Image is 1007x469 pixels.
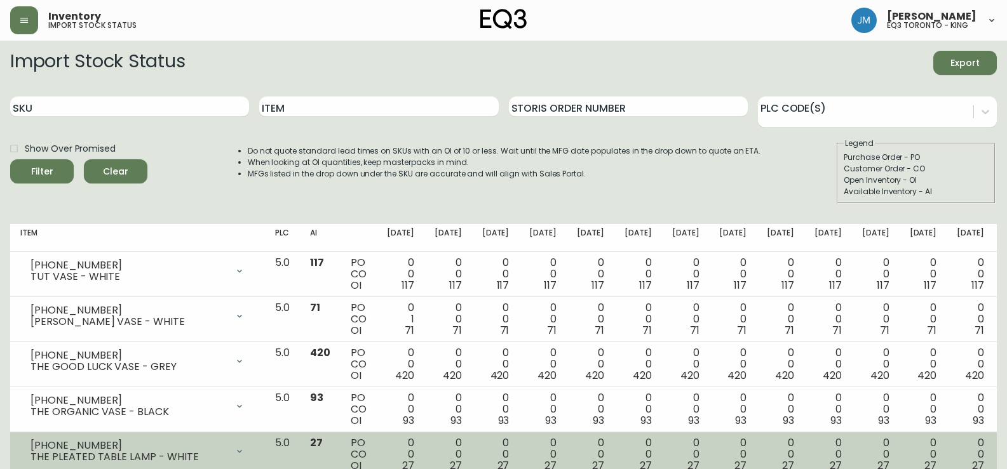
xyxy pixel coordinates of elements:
[887,11,977,22] span: [PERSON_NAME]
[10,159,74,183] button: Filter
[814,257,842,291] div: 0 0
[591,278,604,293] span: 117
[300,224,341,252] th: AI
[910,347,937,381] div: 0 0
[829,278,842,293] span: 117
[844,163,989,175] div: Customer Order - CO
[20,257,255,285] div: [PHONE_NUMBER]TUT VASE - WHITE
[472,224,520,252] th: [DATE]
[30,451,227,463] div: THE PLEATED TABLE LAMP - WHITE
[310,300,320,315] span: 71
[595,323,604,338] span: 71
[544,278,557,293] span: 117
[625,347,652,381] div: 0 0
[529,302,557,336] div: 0 0
[482,302,510,336] div: 0 0
[387,392,414,426] div: 0 0
[30,440,227,451] div: [PHONE_NUMBER]
[862,392,889,426] div: 0 0
[377,224,424,252] th: [DATE]
[482,392,510,426] div: 0 0
[435,257,462,291] div: 0 0
[767,392,794,426] div: 0 0
[435,347,462,381] div: 0 0
[947,224,994,252] th: [DATE]
[734,278,747,293] span: 117
[20,437,255,465] div: [PHONE_NUMBER]THE PLEATED TABLE LAMP - WHITE
[537,368,557,383] span: 420
[672,347,699,381] div: 0 0
[490,368,510,383] span: 420
[625,302,652,336] div: 0 0
[737,323,747,338] span: 71
[498,413,510,428] span: 93
[265,342,300,387] td: 5.0
[30,406,227,418] div: THE ORGANIC VASE - BLACK
[804,224,852,252] th: [DATE]
[943,55,987,71] span: Export
[248,145,761,157] li: Do not quote standard lead times on SKUs with an OI of 10 or less. Wait until the MFG date popula...
[672,392,699,426] div: 0 0
[775,368,794,383] span: 420
[529,347,557,381] div: 0 0
[20,347,255,375] div: [PHONE_NUMBER]THE GOOD LUCK VASE - GREY
[852,224,900,252] th: [DATE]
[482,347,510,381] div: 0 0
[625,392,652,426] div: 0 0
[830,413,842,428] span: 93
[10,51,185,75] h2: Import Stock Status
[757,224,804,252] th: [DATE]
[265,297,300,342] td: 5.0
[880,323,889,338] span: 71
[435,302,462,336] div: 0 0
[20,392,255,420] div: [PHONE_NUMBER]THE ORGANIC VASE - BLACK
[957,392,984,426] div: 0 0
[351,368,362,383] span: OI
[25,142,116,155] span: Show Over Promised
[443,368,462,383] span: 420
[20,302,255,330] div: [PHONE_NUMBER][PERSON_NAME] VASE - WHITE
[735,413,747,428] span: 93
[973,413,984,428] span: 93
[900,224,947,252] th: [DATE]
[633,368,652,383] span: 420
[640,413,652,428] span: 93
[719,302,747,336] div: 0 0
[449,278,462,293] span: 117
[625,257,652,291] div: 0 0
[482,257,510,291] div: 0 0
[10,224,265,252] th: Item
[351,347,367,381] div: PO CO
[310,345,330,360] span: 420
[435,392,462,426] div: 0 0
[529,392,557,426] div: 0 0
[965,368,984,383] span: 420
[971,278,984,293] span: 117
[351,257,367,291] div: PO CO
[662,224,710,252] th: [DATE]
[577,302,604,336] div: 0 0
[672,257,699,291] div: 0 0
[832,323,842,338] span: 71
[500,323,510,338] span: 71
[387,302,414,336] div: 0 1
[844,175,989,186] div: Open Inventory - OI
[719,347,747,381] div: 0 0
[48,11,101,22] span: Inventory
[593,413,604,428] span: 93
[30,316,227,327] div: [PERSON_NAME] VASE - WHITE
[402,278,414,293] span: 117
[672,302,699,336] div: 0 0
[690,323,699,338] span: 71
[862,347,889,381] div: 0 0
[975,323,984,338] span: 71
[844,138,875,149] legend: Legend
[785,323,794,338] span: 71
[814,302,842,336] div: 0 0
[639,278,652,293] span: 117
[927,323,936,338] span: 71
[577,392,604,426] div: 0 0
[767,347,794,381] div: 0 0
[862,302,889,336] div: 0 0
[781,278,794,293] span: 117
